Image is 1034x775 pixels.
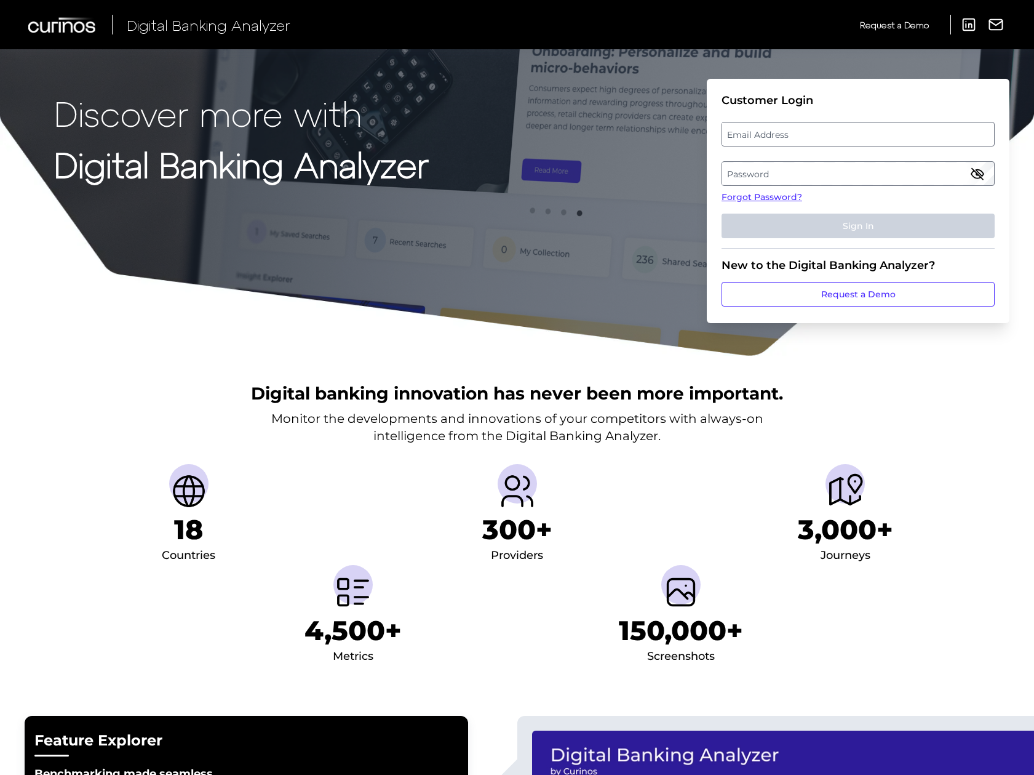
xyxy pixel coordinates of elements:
label: Password [722,163,993,185]
div: New to the Digital Banking Analyzer? [722,259,995,272]
img: Curinos [28,17,97,33]
img: Journeys [825,472,865,511]
p: Monitor the developments and innovations of your competitors with always-on intelligence from the... [271,410,763,444]
div: Customer Login [722,94,995,107]
img: Countries [169,472,209,511]
img: Providers [498,472,537,511]
h1: 4,500+ [304,614,402,647]
span: Digital Banking Analyzer [127,16,290,34]
h1: 150,000+ [619,614,743,647]
h2: Digital banking innovation has never been more important. [251,382,783,405]
h1: 18 [174,513,203,546]
h2: Feature Explorer [34,731,458,751]
strong: Digital Banking Analyzer [54,143,429,185]
a: Forgot Password? [722,191,995,204]
button: Sign In [722,214,995,238]
a: Request a Demo [722,282,995,307]
h1: 300+ [482,513,552,546]
div: Countries [162,546,215,566]
p: Discover more with [54,94,429,132]
div: Journeys [821,546,870,566]
div: Providers [491,546,543,566]
span: Request a Demo [860,20,929,30]
a: Request a Demo [860,15,929,35]
div: Screenshots [647,647,715,667]
h1: 3,000+ [798,513,893,546]
div: Metrics [333,647,373,667]
img: Metrics [333,572,373,612]
label: Email Address [722,123,993,145]
img: Screenshots [661,572,701,612]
